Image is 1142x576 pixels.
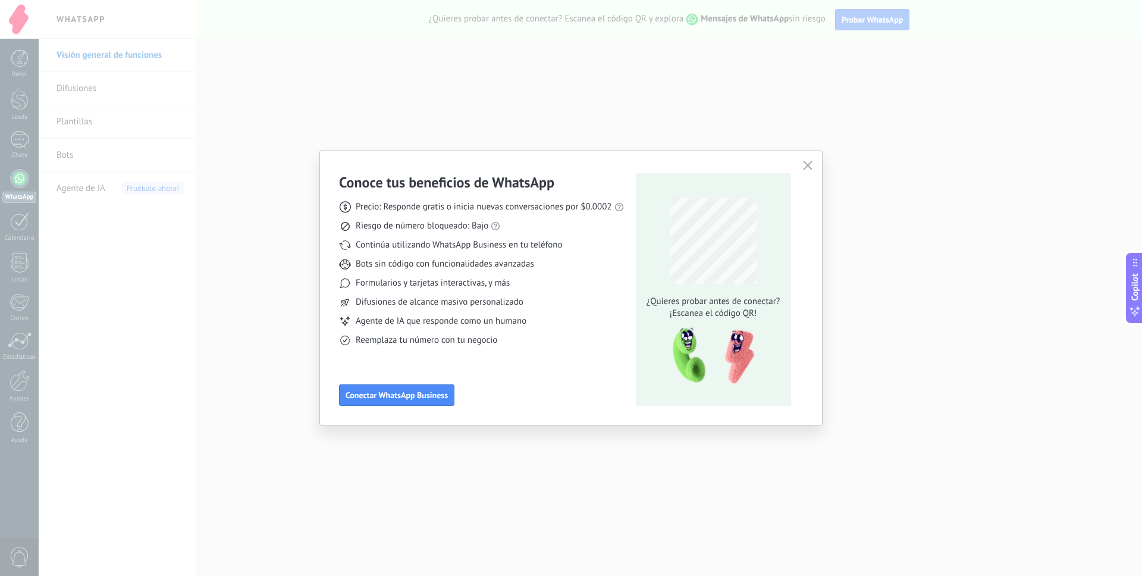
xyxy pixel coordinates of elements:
[1129,274,1141,301] span: Copilot
[643,296,783,308] span: ¿Quieres probar antes de conectar?
[339,173,554,192] h3: Conoce tus beneficios de WhatsApp
[643,308,783,320] span: ¡Escanea el código QR!
[356,239,562,251] span: Continúa utilizando WhatsApp Business en tu teléfono
[356,258,534,270] span: Bots sin código con funcionalidades avanzadas
[356,296,523,308] span: Difusiones de alcance masivo personalizado
[356,277,510,289] span: Formularios y tarjetas interactivas, y más
[356,315,526,327] span: Agente de IA que responde como un humano
[356,201,612,213] span: Precio: Responde gratis o inicia nuevas conversaciones por $0.0002
[356,334,497,346] span: Reemplaza tu número con tu negocio
[346,391,448,399] span: Conectar WhatsApp Business
[356,220,488,232] span: Riesgo de número bloqueado: Bajo
[339,384,454,406] button: Conectar WhatsApp Business
[663,324,757,388] img: qr-pic-1x.png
